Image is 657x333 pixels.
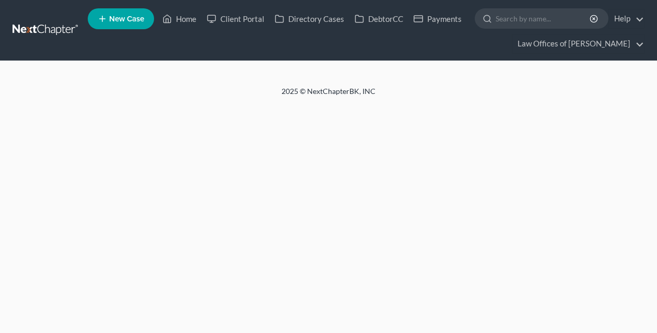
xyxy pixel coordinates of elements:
[202,9,269,28] a: Client Portal
[157,9,202,28] a: Home
[349,9,408,28] a: DebtorCC
[609,9,644,28] a: Help
[31,86,626,105] div: 2025 © NextChapterBK, INC
[408,9,467,28] a: Payments
[512,34,644,53] a: Law Offices of [PERSON_NAME]
[109,15,144,23] span: New Case
[496,9,591,28] input: Search by name...
[269,9,349,28] a: Directory Cases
